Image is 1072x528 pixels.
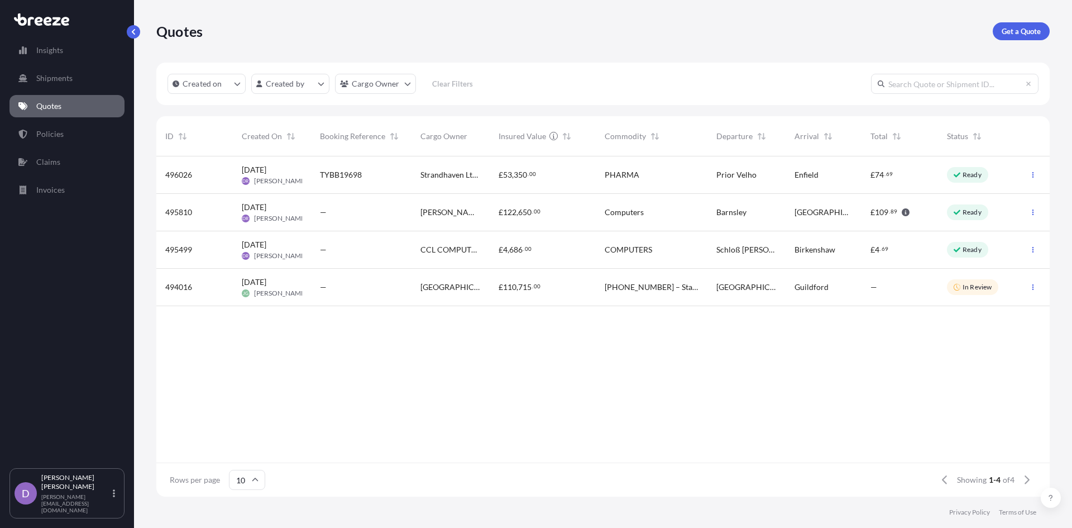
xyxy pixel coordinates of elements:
[420,207,481,218] span: [PERSON_NAME] Travel Agents
[183,78,222,89] p: Created on
[320,131,385,142] span: Booking Reference
[242,277,266,288] span: [DATE]
[532,284,533,288] span: .
[242,250,248,261] span: DR
[605,131,646,142] span: Commodity
[499,208,503,216] span: £
[254,289,307,298] span: [PERSON_NAME]
[420,131,467,142] span: Cargo Owner
[605,169,639,180] span: PHARMA
[420,169,481,180] span: Strandhaven Ltd T/A Somex Pharma
[22,488,30,499] span: D
[514,171,527,179] span: 350
[499,131,546,142] span: Insured Value
[284,130,298,143] button: Sort
[947,131,968,142] span: Status
[242,175,248,187] span: DR
[499,283,503,291] span: £
[532,210,533,213] span: .
[716,207,746,218] span: Barnsley
[970,130,984,143] button: Sort
[36,184,65,196] p: Invoices
[963,208,982,217] p: Ready
[889,210,890,213] span: .
[605,282,698,293] span: [PHONE_NUMBER] – Statuettes and other ornaments of base metal (excluding precious metal) [PHONE_N...
[963,170,982,179] p: Ready
[989,474,1001,486] span: 1-4
[949,508,990,517] p: Privacy Policy
[963,245,982,254] p: Ready
[499,246,503,254] span: £
[335,74,416,94] button: cargoOwner Filter options
[176,130,189,143] button: Sort
[795,244,835,255] span: Birkenshaw
[36,156,60,168] p: Claims
[242,164,266,175] span: [DATE]
[352,78,400,89] p: Cargo Owner
[795,282,829,293] span: Guildford
[648,130,662,143] button: Sort
[266,78,305,89] p: Created by
[251,74,329,94] button: createdBy Filter options
[242,131,282,142] span: Created On
[9,151,125,173] a: Claims
[821,130,835,143] button: Sort
[795,207,853,218] span: [GEOGRAPHIC_DATA]
[422,75,484,93] button: Clear Filters
[167,74,246,94] button: createdOn Filter options
[509,246,523,254] span: 686
[9,123,125,145] a: Policies
[963,283,992,292] p: In Review
[420,282,481,293] span: [GEOGRAPHIC_DATA] CAPITAL
[503,171,512,179] span: 53
[242,213,248,224] span: DR
[41,493,111,513] p: [PERSON_NAME][EMAIL_ADDRESS][DOMAIN_NAME]
[605,207,644,218] span: Computers
[518,283,532,291] span: 715
[36,129,64,140] p: Policies
[875,208,888,216] span: 109
[499,171,503,179] span: £
[529,172,536,176] span: 00
[716,282,777,293] span: [GEOGRAPHIC_DATA]
[254,251,307,260] span: [PERSON_NAME]
[420,244,481,255] span: CCL COMPUTERS
[518,208,532,216] span: 650
[993,22,1050,40] a: Get a Quote
[1003,474,1014,486] span: of 4
[871,74,1038,94] input: Search Quote or Shipment ID...
[432,78,473,89] p: Clear Filters
[870,171,875,179] span: £
[875,171,884,179] span: 74
[503,283,516,291] span: 110
[9,95,125,117] a: Quotes
[165,244,192,255] span: 495499
[716,244,777,255] span: Schloß [PERSON_NAME]
[9,179,125,201] a: Invoices
[156,22,203,40] p: Quotes
[534,284,540,288] span: 00
[755,130,768,143] button: Sort
[165,131,174,142] span: ID
[165,207,192,218] span: 495810
[999,508,1036,517] a: Terms of Use
[320,282,327,293] span: —
[716,131,753,142] span: Departure
[9,67,125,89] a: Shipments
[254,177,307,185] span: [PERSON_NAME]
[243,288,248,299] span: JG
[886,172,893,176] span: 69
[534,210,540,213] span: 00
[9,39,125,61] a: Insights
[560,130,573,143] button: Sort
[165,282,192,293] span: 494016
[880,247,881,251] span: .
[957,474,987,486] span: Showing
[884,172,886,176] span: .
[512,171,514,179] span: ,
[170,474,220,486] span: Rows per page
[254,214,307,223] span: [PERSON_NAME]
[795,131,819,142] span: Arrival
[36,45,63,56] p: Insights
